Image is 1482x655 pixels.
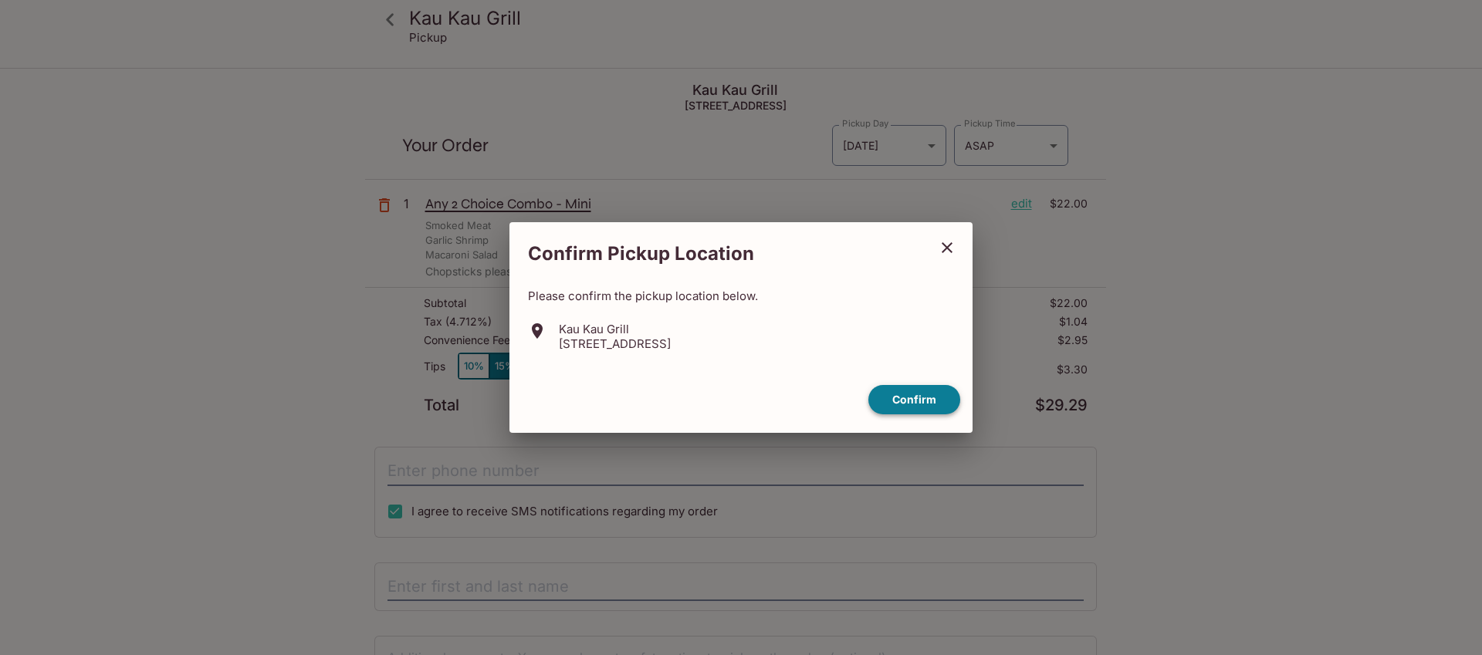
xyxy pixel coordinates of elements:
p: [STREET_ADDRESS] [559,336,671,351]
button: close [928,228,966,267]
h2: Confirm Pickup Location [509,235,928,273]
button: confirm [868,385,960,415]
p: Kau Kau Grill [559,322,671,336]
p: Please confirm the pickup location below. [528,289,954,303]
